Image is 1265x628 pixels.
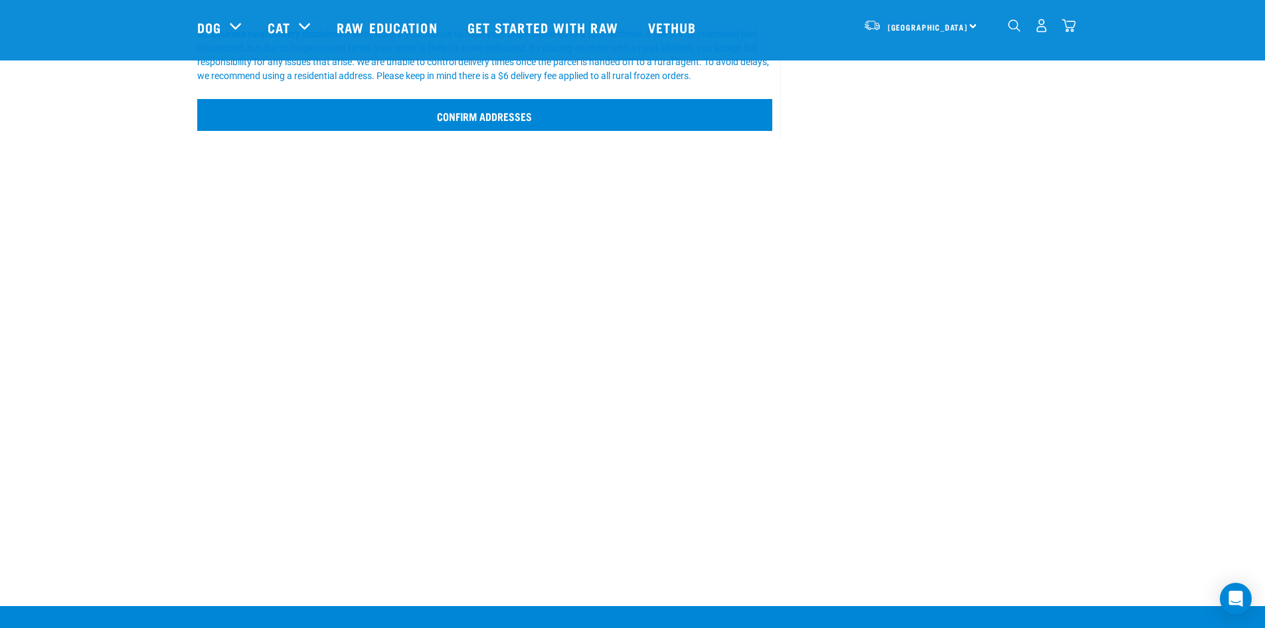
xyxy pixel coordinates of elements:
img: user.png [1035,19,1049,33]
a: Raw Education [323,1,454,54]
a: Vethub [635,1,713,54]
span: [GEOGRAPHIC_DATA] [888,25,968,29]
img: van-moving.png [863,19,881,31]
input: Confirm addresses [197,99,773,131]
a: Dog [197,17,221,37]
a: Get started with Raw [454,1,635,54]
a: Cat [268,17,290,37]
div: Open Intercom Messenger [1220,583,1252,615]
img: home-icon@2x.png [1062,19,1076,33]
img: home-icon-1@2x.png [1008,19,1021,32]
